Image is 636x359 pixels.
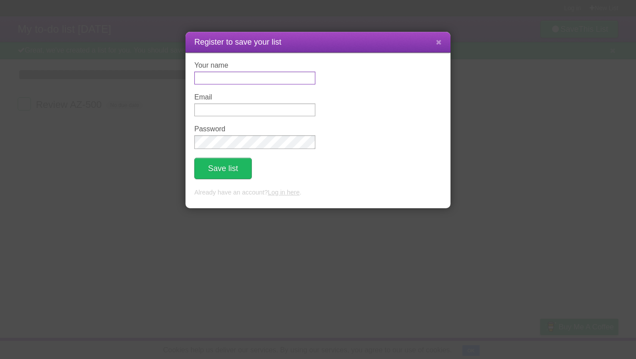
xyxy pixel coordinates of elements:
label: Email [194,93,315,101]
h1: Register to save your list [194,36,442,48]
button: Save list [194,158,252,179]
p: Already have an account? . [194,188,442,198]
label: Password [194,125,315,133]
label: Your name [194,61,315,69]
a: Log in here [268,189,299,196]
